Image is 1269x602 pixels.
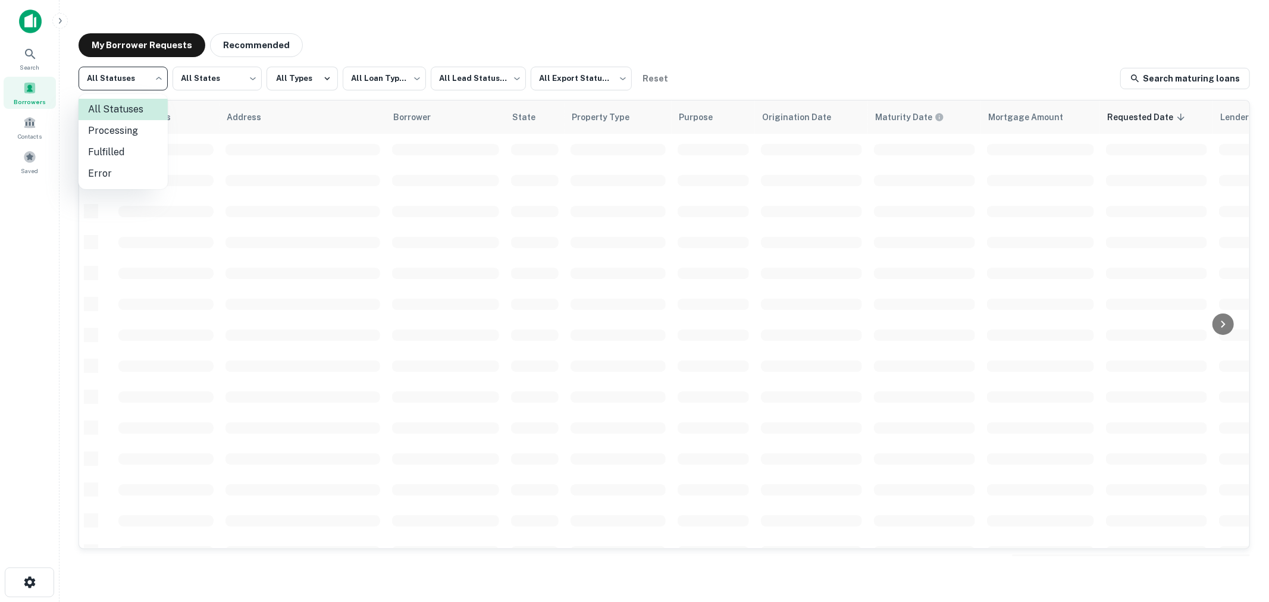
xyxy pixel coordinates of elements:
li: All Statuses [79,99,168,120]
li: Processing [79,120,168,142]
iframe: Chat Widget [1210,507,1269,564]
li: Fulfilled [79,142,168,163]
li: Error [79,163,168,184]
